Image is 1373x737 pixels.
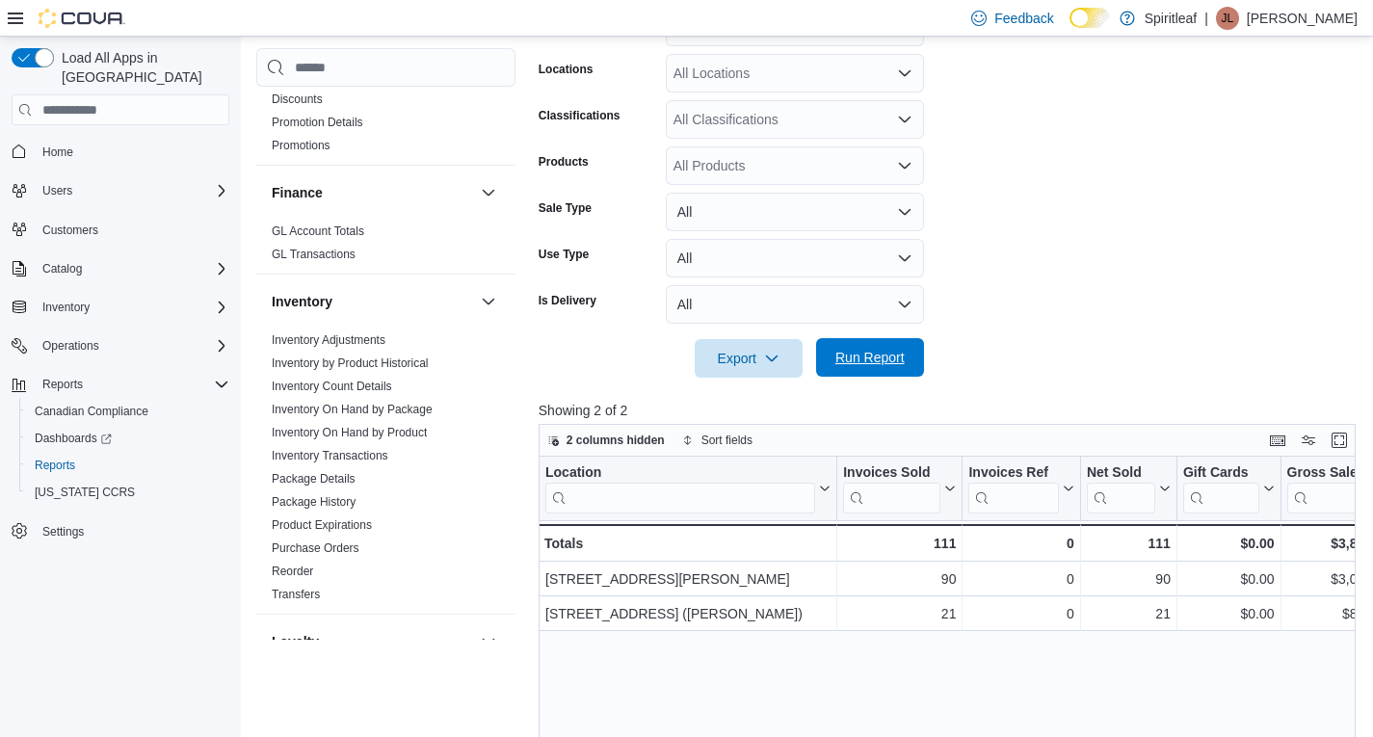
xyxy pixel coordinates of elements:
a: Transfers [272,588,320,601]
label: Sale Type [539,200,592,216]
div: 90 [1087,567,1171,591]
button: Inventory [4,294,237,321]
p: | [1204,7,1208,30]
button: Operations [4,332,237,359]
div: 0 [968,532,1073,555]
h3: Inventory [272,292,332,311]
span: Inventory Count Details [272,379,392,394]
button: All [666,285,924,324]
span: GL Account Totals [272,224,364,239]
span: Run Report [835,348,905,367]
p: [PERSON_NAME] [1247,7,1358,30]
div: Finance [256,220,515,274]
a: Package History [272,495,356,509]
a: Package Details [272,472,356,486]
button: Reports [4,371,237,398]
div: [STREET_ADDRESS][PERSON_NAME] [545,567,831,591]
div: $0.00 [1183,532,1275,555]
a: Customers [35,219,106,242]
button: Keyboard shortcuts [1266,429,1289,452]
span: Inventory On Hand by Product [272,425,427,440]
div: 0 [968,602,1073,625]
span: Product Expirations [272,517,372,533]
span: Package History [272,494,356,510]
div: Net Sold [1087,464,1155,513]
span: Canadian Compliance [35,404,148,419]
a: Inventory Adjustments [272,333,385,347]
span: Discounts [272,92,323,107]
span: JL [1222,7,1234,30]
a: Inventory by Product Historical [272,356,429,370]
div: Discounts & Promotions [256,88,515,165]
a: Reorder [272,565,313,578]
span: Customers [35,218,229,242]
span: Canadian Compliance [27,400,229,423]
button: Catalog [4,255,237,282]
button: Open list of options [897,158,912,173]
button: Inventory [272,292,473,311]
span: Dashboards [27,427,229,450]
span: Catalog [42,261,82,276]
span: Reports [35,373,229,396]
span: Washington CCRS [27,481,229,504]
button: Loyalty [477,630,500,653]
a: Dashboards [27,427,119,450]
div: $0.00 [1183,602,1275,625]
span: Reports [42,377,83,392]
div: 111 [1087,532,1171,555]
a: Discounts [272,92,323,106]
span: [US_STATE] CCRS [35,485,135,500]
button: Home [4,137,237,165]
p: Spiritleaf [1145,7,1197,30]
span: Reports [27,454,229,477]
a: Dashboards [19,425,237,452]
img: Cova [39,9,125,28]
nav: Complex example [12,129,229,595]
a: Home [35,141,81,164]
span: Dashboards [35,431,112,446]
div: Invoices Ref [968,464,1058,513]
a: Promotions [272,139,330,152]
span: Promotions [272,138,330,153]
button: Settings [4,517,237,545]
span: Load All Apps in [GEOGRAPHIC_DATA] [54,48,229,87]
span: Dark Mode [1069,28,1070,29]
span: Inventory [42,300,90,315]
label: Locations [539,62,594,77]
span: Feedback [994,9,1053,28]
span: Home [42,145,73,160]
span: Home [35,139,229,163]
span: GL Transactions [272,247,356,262]
button: Run Report [816,338,924,377]
label: Products [539,154,589,170]
span: Inventory Adjustments [272,332,385,348]
span: 2 columns hidden [567,433,665,448]
div: 90 [843,567,956,591]
a: Product Expirations [272,518,372,532]
a: GL Account Totals [272,224,364,238]
button: Loyalty [272,632,473,651]
span: Users [35,179,229,202]
a: Inventory Transactions [272,449,388,462]
a: Inventory Count Details [272,380,392,393]
span: Inventory On Hand by Package [272,402,433,417]
span: Reports [35,458,75,473]
button: Reports [19,452,237,479]
div: 0 [968,567,1073,591]
h3: Finance [272,183,323,202]
button: Display options [1297,429,1320,452]
label: Use Type [539,247,589,262]
span: Transfers [272,587,320,602]
button: Open list of options [897,112,912,127]
div: Jasper L [1216,7,1239,30]
button: 2 columns hidden [540,429,673,452]
button: Invoices Sold [843,464,956,513]
button: Export [695,339,803,378]
label: Is Delivery [539,293,596,308]
a: Inventory On Hand by Package [272,403,433,416]
button: Operations [35,334,107,357]
span: Operations [42,338,99,354]
span: Sort fields [701,433,753,448]
span: Users [42,183,72,198]
div: Inventory [256,329,515,614]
